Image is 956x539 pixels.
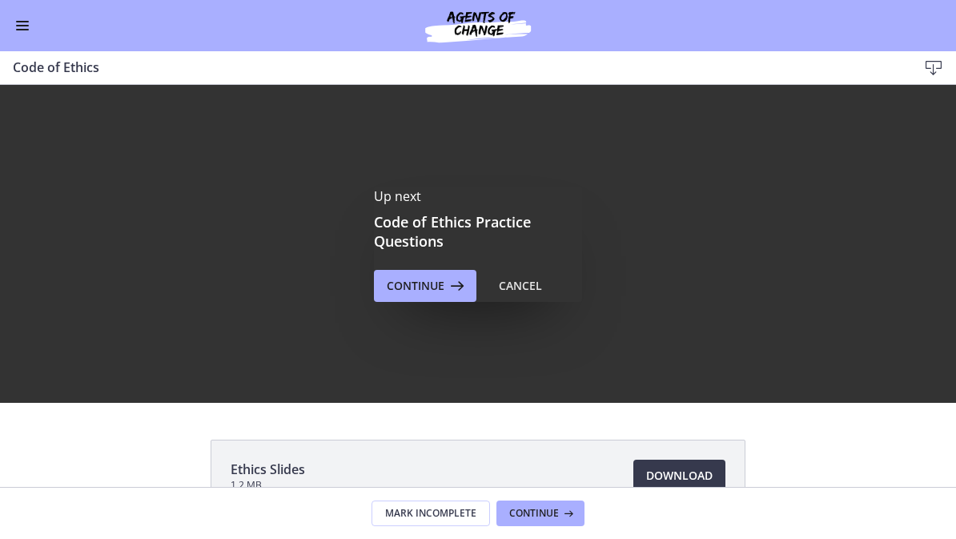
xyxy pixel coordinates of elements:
[231,460,305,479] span: Ethics Slides
[486,270,555,302] button: Cancel
[499,276,542,296] div: Cancel
[374,270,476,302] button: Continue
[387,276,444,296] span: Continue
[382,6,574,45] img: Agents of Change
[374,187,582,206] p: Up next
[13,16,32,35] button: Enable menu
[385,507,476,520] span: Mark Incomplete
[633,460,725,492] a: Download
[496,501,584,526] button: Continue
[646,466,713,485] span: Download
[231,479,305,492] span: 1.2 MB
[509,507,559,520] span: Continue
[374,212,582,251] h3: Code of Ethics Practice Questions
[372,501,490,526] button: Mark Incomplete
[13,58,892,77] h3: Code of Ethics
